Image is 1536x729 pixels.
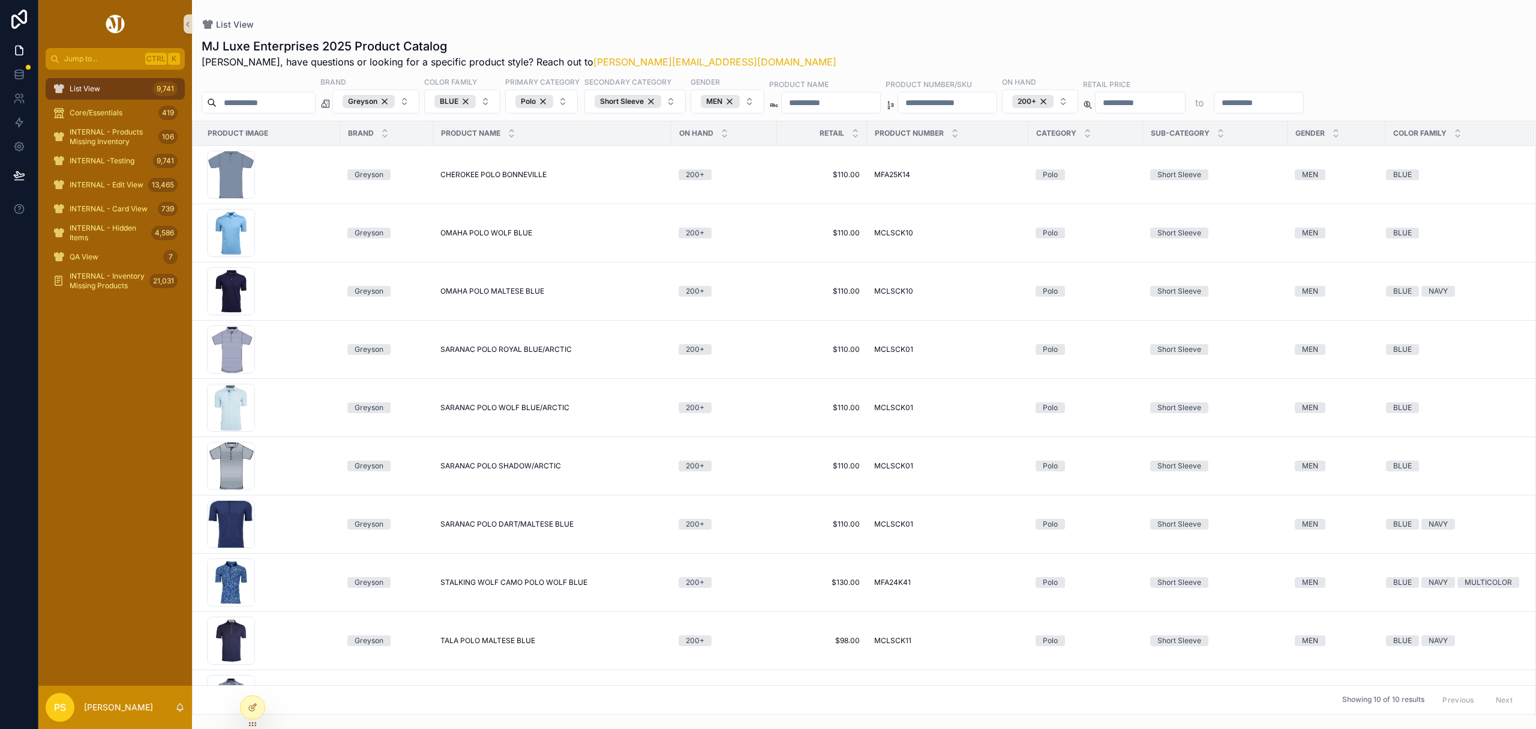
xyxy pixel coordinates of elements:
a: 200+ [679,286,770,297]
div: Greyson [355,577,383,588]
button: Select Button [691,89,764,113]
div: MEN [1302,228,1318,238]
span: OMAHA POLO WOLF BLUE [440,228,532,238]
a: MCLSCK10 [874,228,1021,238]
a: OMAHA POLO WOLF BLUE [440,228,664,238]
a: Polo [1036,519,1136,530]
span: $130.00 [784,578,860,587]
div: MEN [1302,461,1318,471]
a: 200+ [679,228,770,238]
a: $110.00 [784,170,860,180]
div: Short Sleeve [1157,169,1201,180]
span: MCLSCK10 [874,286,913,296]
div: 200+ [686,228,704,238]
span: INTERNAL - Inventory Missing Products [70,271,145,291]
div: MEN [701,95,740,108]
div: Polo [1043,635,1058,646]
div: 21,031 [149,274,178,288]
div: NAVY [1429,286,1448,297]
div: 200+ [686,344,704,355]
span: MCLSCK01 [874,345,913,354]
a: BLUE [1386,402,1520,413]
a: BLUE [1386,461,1520,471]
label: On Hand [1002,76,1036,87]
a: Polo [1036,402,1136,413]
div: Polo [1043,519,1058,530]
a: BLUE [1386,228,1520,238]
div: Short Sleeve [595,95,661,108]
div: BLUE [1393,286,1412,297]
div: MEN [1302,577,1318,588]
span: $110.00 [784,228,860,238]
a: Greyson [347,519,426,530]
div: 739 [158,202,178,216]
div: Short Sleeve [1157,577,1201,588]
a: MEN [1295,519,1378,530]
a: Short Sleeve [1150,461,1280,471]
div: MEN [1302,519,1318,530]
p: [PERSON_NAME] [84,701,153,713]
button: Unselect MEN [701,95,740,108]
div: scrollable content [38,70,192,307]
a: $110.00 [784,461,860,471]
a: 200+ [679,519,770,530]
button: Unselect SHORT_SLEEVE [595,95,661,108]
button: Jump to...CtrlK [46,48,185,70]
div: Short Sleeve [1157,519,1201,530]
span: MFA24K41 [874,578,911,587]
a: BLUE [1386,169,1520,180]
label: Brand [320,76,346,87]
a: $110.00 [784,286,860,296]
a: $98.00 [784,636,860,646]
button: Unselect BLUE [434,95,476,108]
a: MEN [1295,577,1378,588]
a: MCLSCK01 [874,461,1021,471]
a: 200+ [679,461,770,471]
a: $110.00 [784,345,860,354]
span: Brand [348,129,374,138]
span: $110.00 [784,403,860,413]
a: BLUENAVYMULTICOLOR [1386,577,1520,588]
a: Polo [1036,286,1136,297]
div: 200+ [686,519,704,530]
span: Category [1036,129,1076,138]
a: Polo [1036,635,1136,646]
div: MEN [1302,286,1318,297]
span: Ctrl [145,53,167,65]
div: Short Sleeve [1157,635,1201,646]
div: BLUE [1393,169,1412,180]
div: Polo [1043,344,1058,355]
span: Product Image [208,129,268,138]
span: INTERNAL - Edit View [70,180,143,190]
div: MEN [1302,635,1318,646]
span: MFA25K14 [874,170,910,180]
div: Greyson [355,635,383,646]
div: 9,741 [153,154,178,168]
div: 106 [158,130,178,144]
span: CHEROKEE POLO BONNEVILLE [440,170,547,180]
a: MEN [1295,169,1378,180]
span: MCLSCK01 [874,461,913,471]
div: Greyson [355,344,383,355]
button: Select Button [584,89,686,113]
div: BLUE [434,95,476,108]
a: MCLSCK01 [874,519,1021,529]
div: Polo [1043,577,1058,588]
a: 200+ [679,635,770,646]
a: INTERNAL - Products Missing Inventory106 [46,126,185,148]
div: BLUE [1393,635,1412,646]
a: MCLSCK11 [874,636,1021,646]
span: MCLSCK11 [874,636,911,646]
a: Greyson [347,286,426,297]
div: Greyson [355,169,383,180]
span: INTERNAL - Hidden Items [70,223,146,243]
div: Short Sleeve [1157,461,1201,471]
span: SARANAC POLO DART/MALTESE BLUE [440,519,574,529]
div: 200+ [686,286,704,297]
span: [PERSON_NAME], have questions or looking for a specific product style? Reach out to [202,55,836,69]
div: MEN [1302,402,1318,413]
a: MCLSCK10 [874,286,1021,296]
a: MEN [1295,228,1378,238]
